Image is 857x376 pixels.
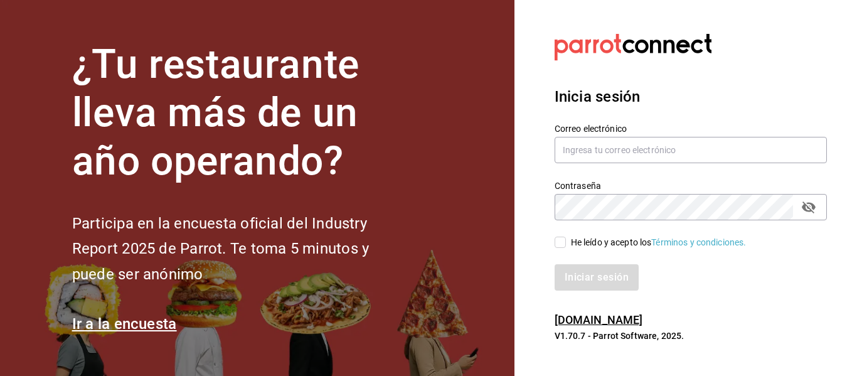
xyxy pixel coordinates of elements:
h3: Inicia sesión [555,85,827,108]
button: passwordField [798,196,819,218]
a: Ir a la encuesta [72,315,177,333]
label: Contraseña [555,181,827,190]
a: Términos y condiciones. [651,237,746,247]
label: Correo electrónico [555,124,827,133]
input: Ingresa tu correo electrónico [555,137,827,163]
a: [DOMAIN_NAME] [555,313,643,326]
p: V1.70.7 - Parrot Software, 2025. [555,330,827,342]
h2: Participa en la encuesta oficial del Industry Report 2025 de Parrot. Te toma 5 minutos y puede se... [72,211,411,287]
h1: ¿Tu restaurante lleva más de un año operando? [72,41,411,185]
div: He leído y acepto los [571,236,747,249]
